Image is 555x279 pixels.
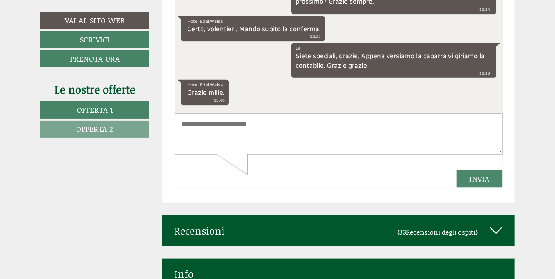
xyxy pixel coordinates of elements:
a: Vai al sito web [40,12,149,29]
div: Hotel Edel.Weiss [12,64,146,71]
div: Grazie mille. [6,126,54,151]
div: Lei [121,17,315,24]
small: 12:34 [121,53,315,59]
a: Scrivici [40,31,149,48]
button: Invia [282,217,328,234]
span: Offerta 2 [76,123,114,134]
small: 12:39 [121,117,315,123]
div: [DATE] [149,2,179,16]
div: Recensioni [162,215,515,246]
small: 12:40 [12,144,50,150]
span: Offerta 1 [77,104,113,115]
div: Hotel Edel.Weiss [12,128,50,134]
small: (33 ) [397,227,478,237]
small: 12:37 [12,80,146,86]
div: Buongiorno, confermiamo la prenotazione di entrambe le camere. È possibile versare la caparra ent... [116,16,322,60]
div: Siete speciali, grazie. Appena versiamo la caparra vi giriamo la contabile. Grazie grazie [116,89,322,124]
div: Certo, volentieri. Mando subito la conferma. [6,62,150,88]
div: Lei [121,91,315,98]
span: Recensioni degli ospiti [406,227,476,237]
div: Le nostre offerte [40,82,149,97]
a: Prenota ora [40,50,149,67]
